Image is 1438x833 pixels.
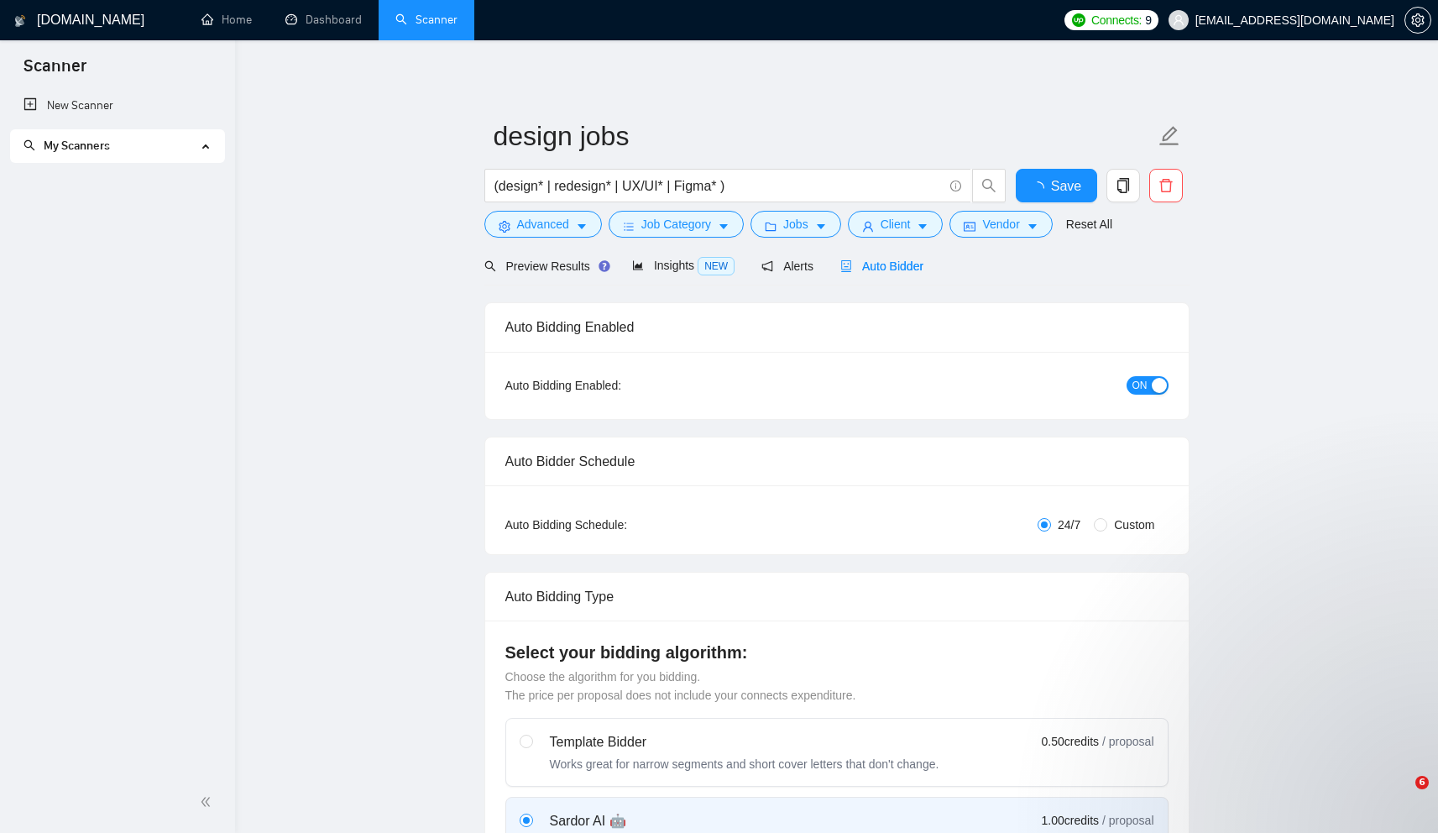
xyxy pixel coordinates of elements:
span: Preview Results [484,259,605,273]
button: copy [1106,169,1140,202]
span: My Scanners [24,139,110,153]
span: robot [840,260,852,272]
span: caret-down [718,220,729,233]
iframe: Intercom notifications message [1102,670,1438,788]
span: caret-down [1027,220,1038,233]
div: Sardor AI 🤖 [550,811,812,831]
span: Alerts [761,259,813,273]
div: Works great for narrow segments and short cover letters that don't change. [550,756,939,773]
div: Auto Bidder Schedule [505,437,1169,485]
span: Advanced [517,215,569,233]
img: upwork-logo.png [1072,13,1085,27]
div: Tooltip anchor [597,259,612,274]
button: folderJobscaret-down [750,211,841,238]
input: Scanner name... [494,115,1155,157]
span: My Scanners [44,139,110,153]
span: Save [1051,176,1081,196]
div: Auto Bidding Enabled [505,303,1169,351]
li: New Scanner [10,89,224,123]
span: Jobs [783,215,808,233]
span: search [24,139,35,151]
button: setting [1404,7,1431,34]
a: Reset All [1066,215,1112,233]
img: logo [14,8,26,34]
span: double-left [200,794,217,810]
span: folder [765,220,777,233]
span: 24/7 [1051,516,1087,534]
span: Job Category [641,215,711,233]
button: idcardVendorcaret-down [949,211,1052,238]
span: user [862,220,874,233]
span: setting [499,220,510,233]
button: barsJob Categorycaret-down [609,211,744,238]
a: dashboardDashboard [285,13,362,27]
span: 9 [1145,11,1152,29]
span: search [973,178,1005,193]
a: New Scanner [24,89,211,123]
span: info-circle [950,181,961,191]
span: area-chart [632,259,644,271]
span: bars [623,220,635,233]
span: edit [1158,125,1180,147]
span: loading [1031,181,1051,195]
button: settingAdvancedcaret-down [484,211,602,238]
button: search [972,169,1006,202]
span: caret-down [576,220,588,233]
span: Auto Bidder [840,259,923,273]
span: user [1173,14,1184,26]
span: ON [1132,376,1148,395]
span: Connects: [1091,11,1142,29]
span: / proposal [1102,812,1153,829]
span: 1.00 credits [1042,811,1099,830]
span: caret-down [815,220,827,233]
a: searchScanner [395,13,458,27]
span: Custom [1107,516,1161,534]
span: idcard [964,220,975,233]
a: homeHome [201,13,252,27]
span: Insights [632,259,735,272]
button: userClientcaret-down [848,211,944,238]
div: Template Bidder [550,732,939,752]
span: search [484,260,496,272]
button: Save [1016,169,1097,202]
input: Search Freelance Jobs... [494,176,943,196]
a: setting [1404,13,1431,27]
span: NEW [698,257,735,275]
span: 0.50 credits [1042,732,1099,751]
span: Scanner [10,54,100,89]
button: delete [1149,169,1183,202]
span: copy [1107,178,1139,193]
h4: Select your bidding algorithm: [505,641,1169,664]
span: caret-down [917,220,928,233]
span: notification [761,260,773,272]
span: Vendor [982,215,1019,233]
span: Client [881,215,911,233]
div: Auto Bidding Type [505,573,1169,621]
div: Auto Bidding Schedule: [505,516,726,534]
span: delete [1150,178,1182,193]
span: Choose the algorithm for you bidding. The price per proposal does not include your connects expen... [505,670,856,702]
span: 6 [1415,776,1429,789]
div: Auto Bidding Enabled: [505,376,726,395]
iframe: Intercom live chat [1381,776,1421,816]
